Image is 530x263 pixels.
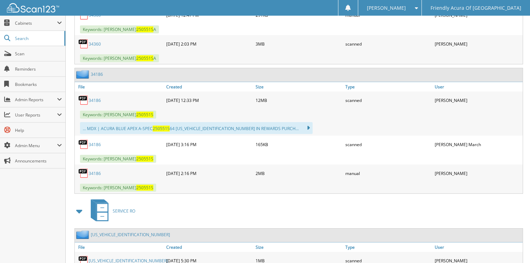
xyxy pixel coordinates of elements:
img: folder2.png [76,230,91,239]
div: [DATE] 2:16 PM [164,166,254,180]
span: Friendly Acura Of [GEOGRAPHIC_DATA] [431,6,521,10]
a: Type [344,242,433,252]
img: PDF.png [78,168,89,178]
span: 250551S [153,126,170,131]
a: Size [254,242,344,252]
a: User [433,82,523,91]
div: [PERSON_NAME] March [433,137,523,151]
a: User [433,242,523,252]
div: [PERSON_NAME] [433,166,523,180]
a: File [75,82,164,91]
a: 34186 [89,170,101,176]
span: SERVICE RO [113,208,135,214]
a: 34186 [91,71,103,77]
div: 165KB [254,137,344,151]
a: Type [344,82,433,91]
span: [PERSON_NAME] [367,6,406,10]
img: PDF.png [78,139,89,150]
img: PDF.png [78,95,89,105]
a: [US_VEHICLE_IDENTIFICATION_NUMBER] [91,232,170,238]
span: 250551S [136,112,153,118]
div: manual [344,166,433,180]
span: 250551S [136,26,153,32]
span: Scan [15,51,62,57]
a: Size [254,82,344,91]
div: scanned [344,93,433,107]
div: 3MB [254,37,344,51]
span: Admin Reports [15,97,57,103]
a: File [75,242,164,252]
span: Cabinets [15,20,57,26]
div: 12MB [254,93,344,107]
a: Created [164,82,254,91]
span: Announcements [15,158,62,164]
a: 34186 [89,142,101,148]
a: 34360 [89,41,101,47]
div: [DATE] 12:33 PM [164,93,254,107]
div: scanned [344,137,433,151]
a: 34186 [89,97,101,103]
img: PDF.png [78,39,89,49]
span: Search [15,35,61,41]
span: Keywords: [PERSON_NAME] [80,184,156,192]
div: [DATE] 2:03 PM [164,37,254,51]
div: [PERSON_NAME] [433,93,523,107]
img: scan123-logo-white.svg [7,3,59,13]
span: Keywords: [PERSON_NAME] [80,155,156,163]
span: Reminders [15,66,62,72]
a: SERVICE RO [87,197,135,225]
span: 250551S [136,55,153,61]
a: Created [164,242,254,252]
span: Keywords: [PERSON_NAME] A [80,25,159,33]
span: User Reports [15,112,57,118]
div: scanned [344,37,433,51]
img: folder2.png [76,70,91,79]
iframe: Chat Widget [495,230,530,263]
span: Bookmarks [15,81,62,87]
span: 250551S [136,156,153,162]
span: Admin Menu [15,143,57,149]
div: [DATE] 3:16 PM [164,137,254,151]
span: Help [15,127,62,133]
div: [PERSON_NAME] [433,37,523,51]
div: ... MDX | ACURA BLUE APEX A-SPEC 64 [US_VEHICLE_IDENTIFICATION_NUMBER] IN REWARDS PURCH... [80,122,313,134]
span: Keywords: [PERSON_NAME] A [80,54,159,62]
span: 250551S [136,185,153,191]
div: 2MB [254,166,344,180]
span: Keywords: [PERSON_NAME] [80,111,156,119]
